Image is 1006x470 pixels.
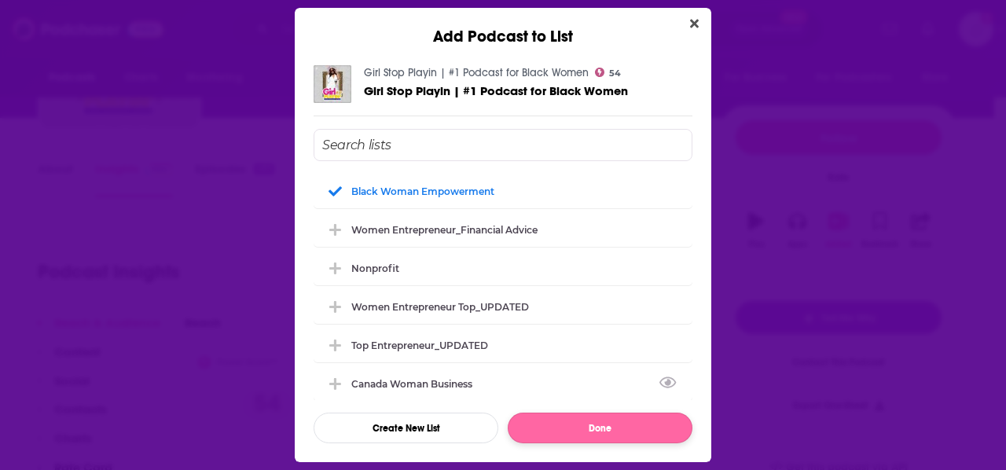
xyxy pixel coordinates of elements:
[314,413,498,443] button: Create New List
[364,83,628,98] span: Girl Stop Playin | #1 Podcast for Black Women
[314,212,692,247] div: Women Entrepreneur_Financial Advice
[351,340,488,351] div: Top Entrepreneur_UPDATED
[364,66,589,79] a: Girl Stop Playin | #1 Podcast for Black Women
[314,366,692,401] div: Canada Woman Business
[351,263,399,274] div: Nonprofit
[314,129,692,443] div: Add Podcast To List
[351,301,529,313] div: Women Entrepreneur Top_UPDATED
[314,129,692,161] input: Search lists
[595,68,621,77] a: 54
[314,328,692,362] div: Top Entrepreneur_UPDATED
[609,70,621,77] span: 54
[314,289,692,324] div: Women Entrepreneur Top_UPDATED
[351,378,482,390] div: Canada Woman Business
[684,14,705,34] button: Close
[351,185,494,197] div: Black Woman Empowerment
[314,65,351,103] img: Girl Stop Playin | #1 Podcast for Black Women
[472,387,482,388] button: View Link
[314,174,692,208] div: Black Woman Empowerment
[314,251,692,285] div: Nonprofit
[295,8,711,46] div: Add Podcast to List
[364,84,628,97] a: Girl Stop Playin | #1 Podcast for Black Women
[508,413,692,443] button: Done
[351,224,538,236] div: Women Entrepreneur_Financial Advice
